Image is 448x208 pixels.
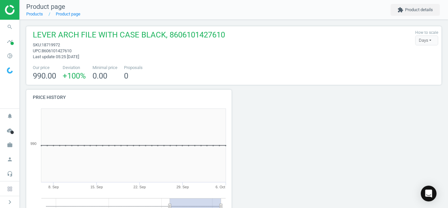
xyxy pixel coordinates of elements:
i: pie_chart_outlined [4,50,16,62]
span: 990.00 [33,71,56,81]
i: person [4,153,16,166]
i: extension [397,7,403,13]
span: 8606101427610 [42,48,71,53]
i: work [4,139,16,151]
span: LEVER ARCH FILE WITH CASE BLACK, 8606101427610 [33,30,225,42]
tspan: 15. Sep [91,185,103,189]
i: headset_mic [4,168,16,180]
i: notifications [4,110,16,122]
a: Product page [56,12,80,16]
h4: Price history [26,90,232,105]
span: Product page [26,3,65,11]
span: Our price [33,65,56,71]
div: Open Intercom Messenger [421,186,437,201]
span: Minimal price [92,65,117,71]
span: 18719972 [42,42,60,47]
span: Last update 05:25 [DATE] [33,54,79,59]
span: 0 [124,71,128,81]
a: Products [26,12,43,16]
tspan: 29. Sep [176,185,189,189]
button: extensionProduct details [391,4,440,16]
tspan: 22. Sep [133,185,146,189]
i: chevron_right [6,198,14,206]
label: How to scale [415,30,438,35]
span: sku : [33,42,42,47]
tspan: 6. Oct [215,185,225,189]
i: timeline [4,35,16,48]
i: cloud_done [4,124,16,137]
span: +100 % [63,71,86,81]
tspan: 8. Sep [49,185,59,189]
i: search [4,21,16,33]
span: Proposals [124,65,143,71]
button: chevron_right [2,198,18,206]
span: 0.00 [92,71,107,81]
img: ajHJNr6hYgQAAAAASUVORK5CYII= [5,5,51,15]
div: Days [415,35,438,45]
span: upc : [33,48,42,53]
span: Deviation [63,65,86,71]
text: 990 [31,142,36,146]
img: wGWNvw8QSZomAAAAABJRU5ErkJggg== [7,67,13,74]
